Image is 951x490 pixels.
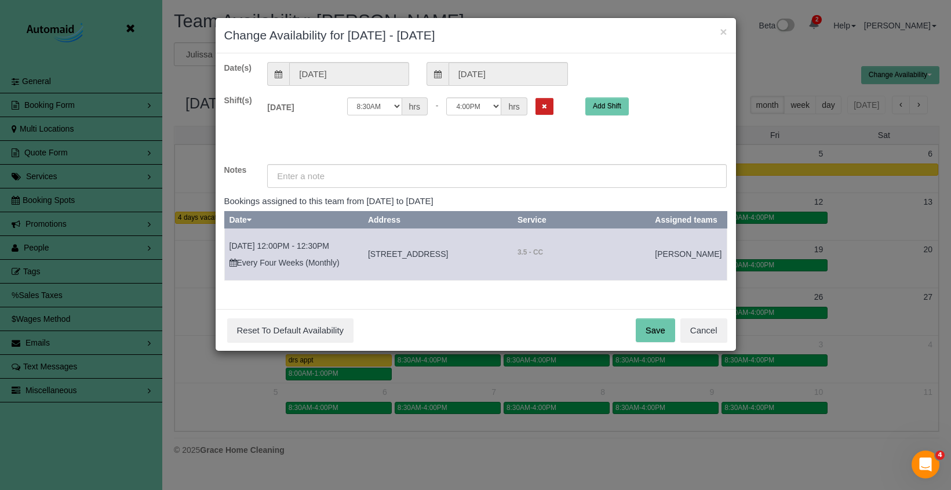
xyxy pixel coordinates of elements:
[229,240,358,252] p: [DATE] 12:00PM - 12:30PM
[258,97,338,113] label: [DATE]
[224,197,727,206] h4: Bookings assigned to this team from [DATE] to [DATE]
[216,62,259,74] label: Date(s)
[585,97,629,115] button: Add Shift
[650,228,727,281] td: Assigned teams
[289,62,409,86] input: From
[363,212,512,228] th: Address
[267,164,727,188] input: Enter a note
[224,27,727,44] h3: Change Availability for [DATE] - [DATE]
[636,318,675,343] button: Save
[216,164,259,176] label: Notes
[912,451,939,478] iframe: Intercom live chat
[216,18,736,351] sui-modal: Change Availability for 09/23/2025 - 09/23/2025
[436,101,439,110] span: -
[449,62,568,86] input: To
[935,451,945,460] span: 4
[224,228,363,281] td: Schedule date
[720,26,727,38] button: ×
[518,248,543,256] strong: 3.5 - CC
[512,228,650,281] td: Service location
[227,318,354,343] button: Reset To Default Availability
[402,97,428,115] span: hrs
[680,318,727,343] button: Cancel
[224,212,363,228] th: Date
[363,228,512,281] td: Service location
[535,98,553,115] button: Remove Shift
[512,212,650,228] th: Service
[650,212,727,228] th: Assigned teams
[216,95,259,106] label: Shift(s)
[501,97,527,115] span: hrs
